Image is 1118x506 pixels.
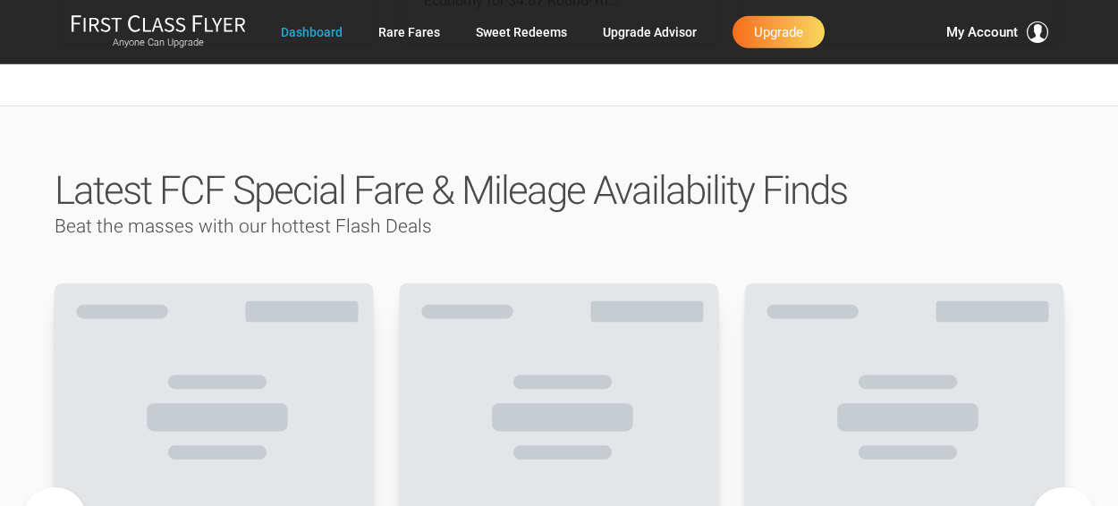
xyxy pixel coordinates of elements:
button: My Account [946,21,1048,43]
span: Latest FCF Special Fare & Mileage Availability Finds [55,167,847,214]
small: Anyone Can Upgrade [71,37,246,49]
span: My Account [946,21,1018,43]
span: Beat the masses with our hottest Flash Deals [55,215,432,237]
a: First Class FlyerAnyone Can Upgrade [71,14,246,50]
img: First Class Flyer [71,14,246,33]
a: Dashboard [281,16,343,48]
a: Upgrade Advisor [603,16,697,48]
a: Rare Fares [378,16,440,48]
a: Sweet Redeems [476,16,567,48]
a: Upgrade [733,16,825,48]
